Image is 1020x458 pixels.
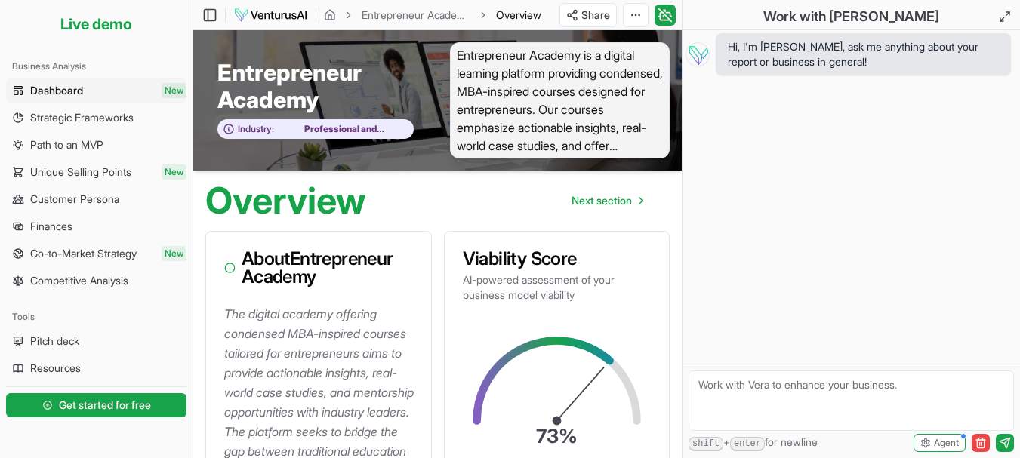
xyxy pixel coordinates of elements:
[730,437,765,451] kbd: enter
[6,329,186,353] a: Pitch deck
[6,269,186,293] a: Competitive Analysis
[30,273,128,288] span: Competitive Analysis
[205,183,366,219] h1: Overview
[274,123,405,135] span: Professional and Management Development Training
[463,272,652,303] p: AI-powered assessment of your business model viability
[6,356,186,380] a: Resources
[30,361,81,376] span: Resources
[362,8,470,23] a: Entrepreneur Academy
[30,164,131,180] span: Unique Selling Points
[6,214,186,238] a: Finances
[6,106,186,130] a: Strategic Frameworks
[30,192,119,207] span: Customer Persona
[689,437,723,451] kbd: shift
[6,160,186,184] a: Unique Selling PointsNew
[30,246,137,261] span: Go-to-Market Strategy
[30,110,134,125] span: Strategic Frameworks
[6,54,186,78] div: Business Analysis
[536,424,578,447] text: 73 %
[6,133,186,157] a: Path to an MVP
[934,437,959,449] span: Agent
[30,219,72,234] span: Finances
[162,246,186,261] span: New
[30,334,79,349] span: Pitch deck
[581,8,610,23] span: Share
[686,42,710,66] img: Vera
[496,8,541,23] span: Overview
[6,393,186,417] button: Get started for free
[6,187,186,211] a: Customer Persona
[450,42,670,158] span: Entrepreneur Academy is a digital learning platform providing condensed, MBA-inspired courses des...
[763,6,939,27] h2: Work with [PERSON_NAME]
[224,250,413,286] h3: About Entrepreneur Academy
[728,39,999,69] span: Hi, I'm [PERSON_NAME], ask me anything about your report or business in general!
[572,193,632,208] span: Next section
[6,241,186,266] a: Go-to-Market StrategyNew
[30,83,83,98] span: Dashboard
[30,137,103,152] span: Path to an MVP
[324,8,541,23] nav: breadcrumb
[233,6,308,24] img: logo
[689,435,818,451] span: + for newline
[6,78,186,103] a: DashboardNew
[559,3,617,27] button: Share
[463,250,652,268] h3: Viability Score
[217,119,414,140] button: Industry:Professional and Management Development Training
[6,390,186,420] a: Get started for free
[217,59,414,113] span: Entrepreneur Academy
[162,164,186,180] span: New
[59,398,151,413] span: Get started for free
[914,434,966,452] button: Agent
[559,186,655,216] a: Go to next page
[6,305,186,329] div: Tools
[559,186,655,216] nav: pagination
[238,123,274,135] span: Industry:
[162,83,186,98] span: New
